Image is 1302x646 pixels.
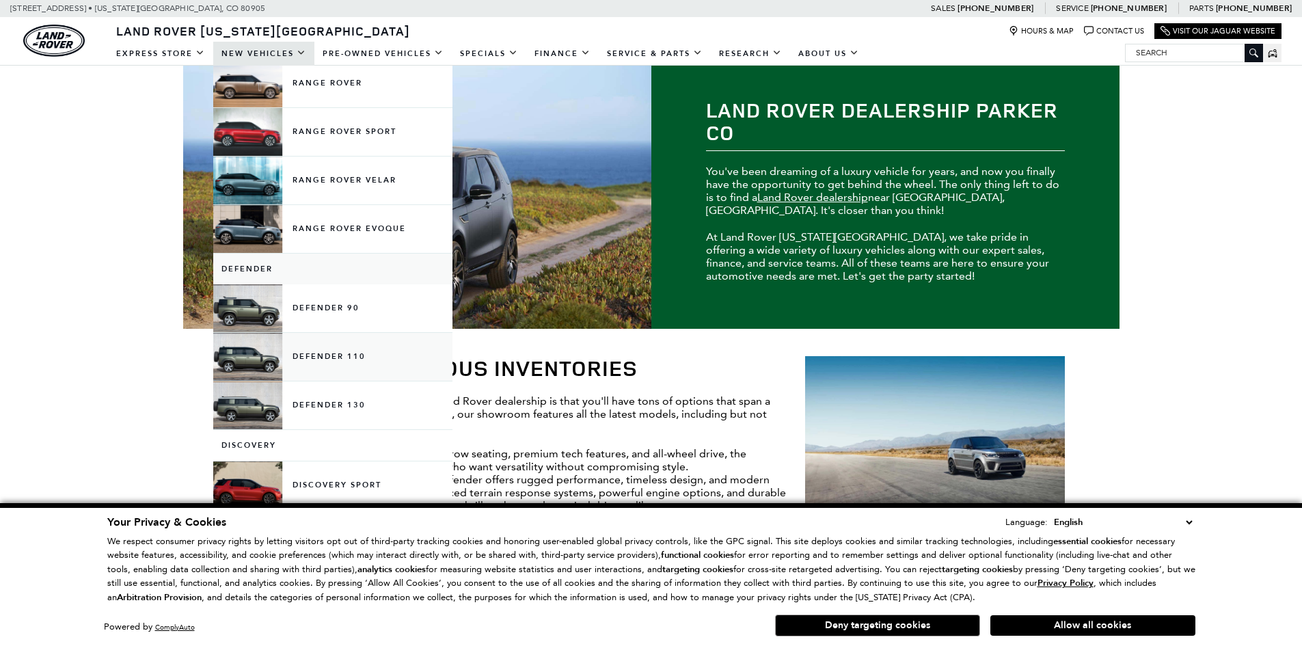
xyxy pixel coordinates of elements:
[213,333,452,381] a: Defender 110
[213,157,452,204] a: Range Rover Velar
[265,473,1065,512] li: : Built for adventure, the Defender offers rugged performance, timeless design, and modern sophis...
[1005,517,1048,526] div: Language:
[1091,3,1167,14] a: [PHONE_NUMBER]
[661,549,734,561] strong: functional cookies
[526,42,599,66] a: Finance
[265,447,1065,473] li: : With available third-row seating, premium tech features, and all-wheel drive, the Discovery Spo...
[107,535,1195,605] p: We respect consumer privacy rights by letting visitors opt out of third-party tracking cookies an...
[1084,26,1144,36] a: Contact Us
[213,108,452,156] a: Range Rover Sport
[1037,578,1094,588] a: Privacy Policy
[790,42,867,66] a: About Us
[706,165,1065,217] p: You've been dreaming of a luxury vehicle for years, and now you finally have the opportunity to g...
[213,381,452,429] a: Defender 130
[1216,3,1292,14] a: [PHONE_NUMBER]
[314,42,452,66] a: Pre-Owned Vehicles
[117,591,202,604] strong: Arbitration Provision
[775,615,980,636] button: Deny targeting cookies
[1050,515,1195,530] select: Language Select
[23,25,85,57] img: Land Rover
[791,356,1065,532] img: Land Rover Dealership Parker CO
[213,430,452,461] a: Discovery
[757,191,868,204] a: Land Rover dealership
[452,42,526,66] a: Specials
[23,25,85,57] a: land-rover
[183,66,651,329] img: Land Rover Dealership Parker CO
[958,3,1033,14] a: [PHONE_NUMBER]
[942,563,1013,576] strong: targeting cookies
[1056,3,1088,13] span: Service
[108,42,867,66] nav: Main Navigation
[108,23,418,39] a: Land Rover [US_STATE][GEOGRAPHIC_DATA]
[711,42,790,66] a: Research
[931,3,955,13] span: Sales
[706,230,1065,282] p: At Land Rover [US_STATE][GEOGRAPHIC_DATA], we take pride in offering a wide variety of luxury veh...
[213,254,452,284] a: Defender
[116,23,410,39] span: Land Rover [US_STATE][GEOGRAPHIC_DATA]
[213,284,452,332] a: Defender 90
[1126,44,1262,61] input: Search
[990,615,1195,636] button: Allow all cookies
[706,96,1058,146] strong: Land Rover Dealership Parker CO
[1189,3,1214,13] span: Parts
[1037,577,1094,589] u: Privacy Policy
[107,515,226,530] span: Your Privacy & Cookies
[662,563,733,576] strong: targeting cookies
[357,563,426,576] strong: analytics cookies
[213,59,452,107] a: Range Rover
[599,42,711,66] a: Service & Parts
[155,623,195,632] a: ComplyAuto
[104,623,195,632] div: Powered by
[108,42,213,66] a: EXPRESS STORE
[10,3,265,13] a: [STREET_ADDRESS] • [US_STATE][GEOGRAPHIC_DATA], CO 80905
[1053,535,1122,548] strong: essential cookies
[1161,26,1275,36] a: Visit Our Jaguar Website
[213,461,452,509] a: Discovery Sport
[213,42,314,66] a: New Vehicles
[238,394,1065,433] p: The great thing about working with our Land Rover dealership is that you'll have tons of options ...
[213,205,452,253] a: Range Rover Evoque
[1009,26,1074,36] a: Hours & Map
